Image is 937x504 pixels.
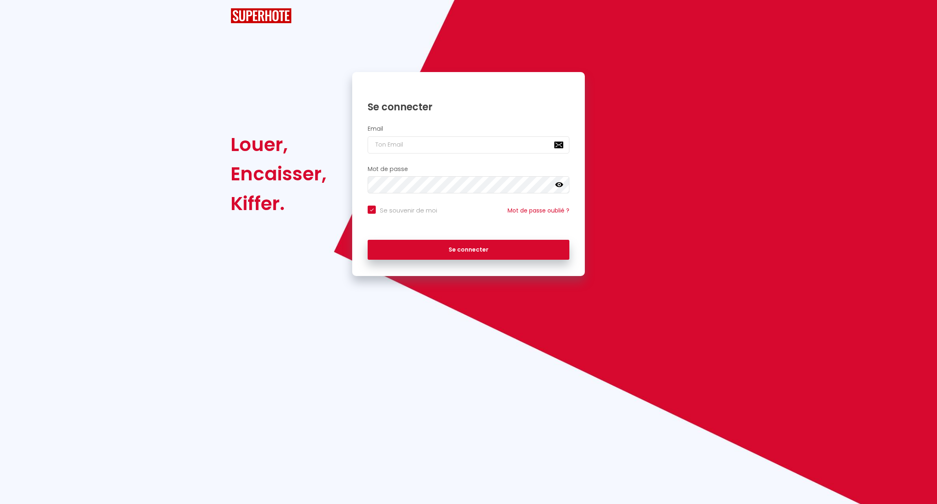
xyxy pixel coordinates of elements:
h1: Se connecter [368,101,569,113]
img: SuperHote logo [231,8,292,23]
h2: Mot de passe [368,166,569,173]
div: Kiffer. [231,189,327,218]
iframe: Chat [902,467,931,498]
div: Encaisser, [231,159,327,188]
button: Se connecter [368,240,569,260]
div: Louer, [231,130,327,159]
input: Ton Email [368,136,569,153]
a: Mot de passe oublié ? [508,206,569,215]
h2: Email [368,125,569,132]
button: Ouvrir le widget de chat LiveChat [7,3,31,28]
